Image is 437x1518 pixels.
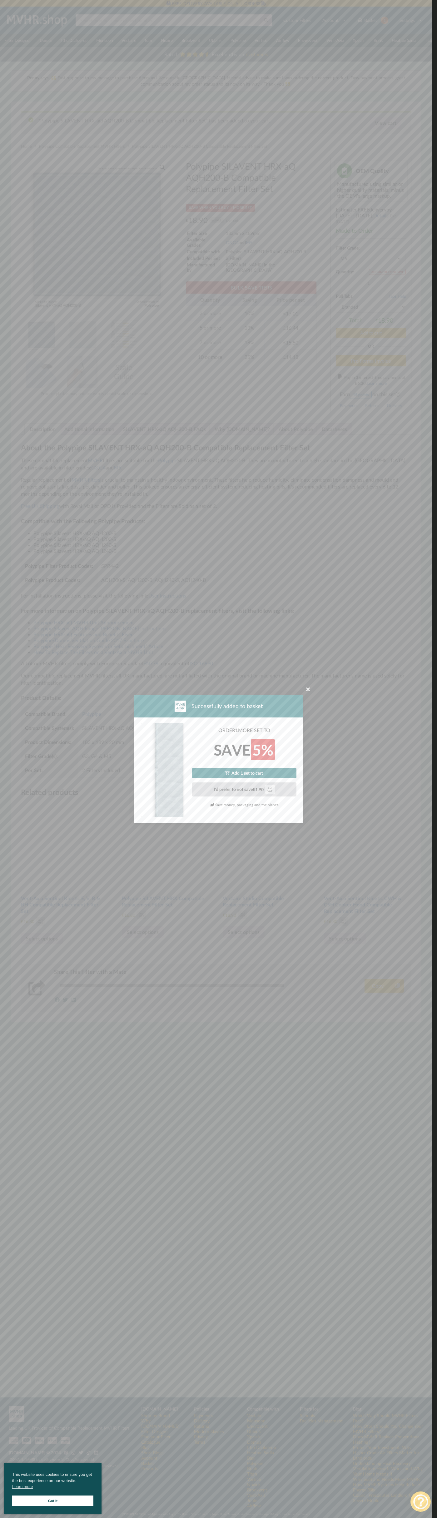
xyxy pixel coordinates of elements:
span: £ [253,787,255,791]
div: incl [268,786,272,789]
a: Got it cookie [12,1496,93,1506]
div: 1.90 [253,785,275,794]
a: Add 1 set to cart [192,768,296,778]
b: 1 [235,727,238,733]
a: cookies - Learn more [12,1484,33,1490]
button: I'd prefer to not save£1.90inclVAT [192,782,296,796]
div: VAT [267,789,272,792]
h3: ORDER MORE SET TO [192,727,296,733]
p: Save money, packaging and the planet. [192,802,296,807]
span: 5% [251,739,275,760]
span: This website uses cookies to ensure you get the best experience on our website. [12,1471,93,1491]
img: mvhr-inverted.png [175,701,186,712]
h2: SAVE [192,740,296,759]
span: Successfully added to basket [191,702,263,710]
div: cookieconsent [4,1463,102,1514]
